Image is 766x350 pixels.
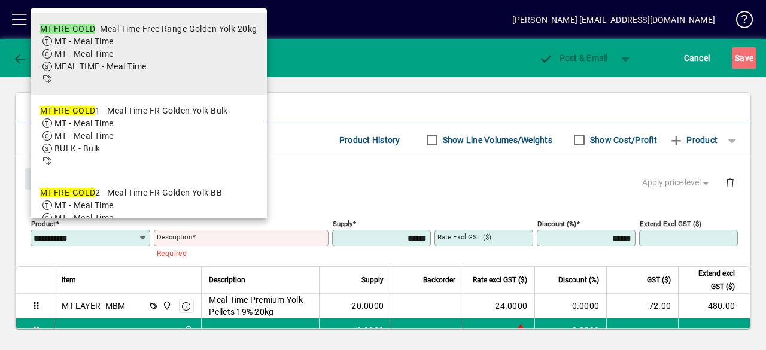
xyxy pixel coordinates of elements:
[423,273,455,287] span: Backorder
[31,177,267,259] mat-option: MT-FRE-GOLD2 - Meal Time FR Golden Yolk BB
[735,48,753,68] span: ave
[333,220,352,228] mat-label: Supply
[54,131,114,141] span: MT - Meal Time
[62,300,125,312] div: MT-LAYER- MBM
[642,176,712,189] span: Apply price level
[209,273,245,287] span: Description
[54,49,114,59] span: MT - Meal Time
[54,144,101,153] span: BULK - Bulk
[54,62,147,71] span: MEAL TIME - Meal Time
[16,156,750,200] div: Product
[31,220,56,228] mat-label: Product
[159,299,173,312] span: DENVER STOCKFEEDS LTD
[558,273,599,287] span: Discount (%)
[335,129,405,151] button: Product History
[54,118,114,128] span: MT - Meal Time
[181,324,194,337] span: DENVER STOCKFEEDS LTD
[357,324,384,336] span: 1.0000
[40,105,228,117] div: 1 - Meal Time FR Golden Yolk Bulk
[62,273,76,287] span: Item
[716,168,744,197] button: Delete
[732,47,756,69] button: Save
[681,47,713,69] button: Cancel
[727,2,751,41] a: Knowledge Base
[10,47,56,69] button: Back
[40,23,257,35] div: - Meal Time Free Range Golden Yolk 20kg
[339,130,400,150] span: Product History
[25,168,65,190] button: Close
[539,53,608,63] span: ost & Email
[437,233,491,241] mat-label: Rate excl GST ($)
[22,173,68,184] app-page-header-button: Close
[157,233,192,241] mat-label: Description
[537,220,576,228] mat-label: Discount (%)
[157,246,319,259] mat-error: Required
[588,134,657,146] label: Show Cost/Profit
[560,53,565,63] span: P
[473,273,527,287] span: Rate excl GST ($)
[534,294,606,318] td: 0.0000
[209,294,312,318] span: Meal Time Premium Yolk Pellets 19% 20kg
[40,188,96,197] em: MT-FRE-GOLD
[637,172,716,194] button: Apply price level
[54,36,114,46] span: MT - Meal Time
[31,13,267,95] mat-option: MT-FRE-GOLD - Meal Time Free Range Golden Yolk 20kg
[512,10,715,29] div: [PERSON_NAME] [EMAIL_ADDRESS][DOMAIN_NAME]
[684,48,710,68] span: Cancel
[351,300,384,312] span: 20.0000
[686,267,735,293] span: Extend excl GST ($)
[440,134,552,146] label: Show Line Volumes/Weights
[534,318,606,342] td: 0.0000
[533,47,614,69] button: Post & Email
[31,95,267,177] mat-option: MT-FRE-GOLD1 - Meal Time FR Golden Yolk Bulk
[13,53,53,63] span: Back
[40,106,96,115] em: MT-FRE-GOLD
[647,273,671,287] span: GST ($)
[40,24,96,34] em: MT-FRE-GOLD
[678,294,750,318] td: 480.00
[735,53,740,63] span: S
[470,300,527,312] div: 24.0000
[29,169,60,189] span: Close
[54,200,114,210] span: MT - Meal Time
[40,187,222,199] div: 2 - Meal Time FR Golden Yolk BB
[716,177,744,188] app-page-header-button: Delete
[640,220,701,228] mat-label: Extend excl GST ($)
[361,273,384,287] span: Supply
[54,213,114,223] span: MT - Meal Time
[606,294,678,318] td: 72.00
